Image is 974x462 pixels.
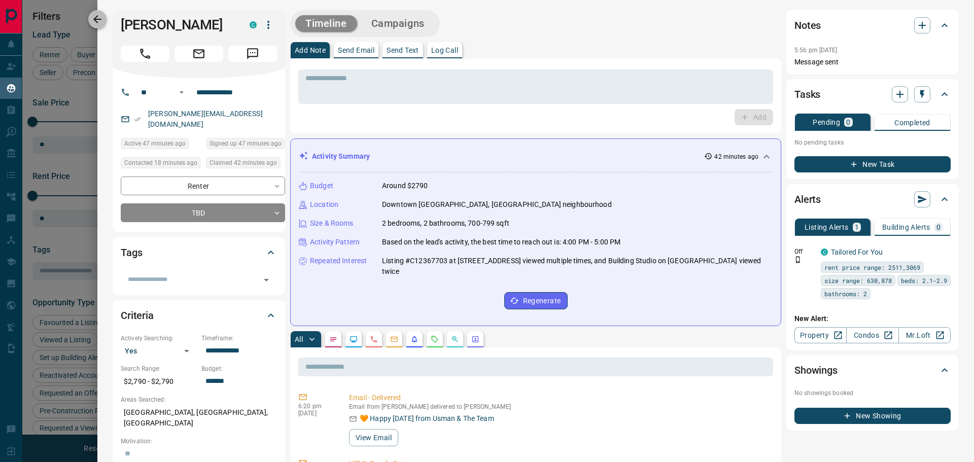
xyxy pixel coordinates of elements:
[794,327,847,343] a: Property
[831,248,883,256] a: Tailored For You
[250,21,257,28] div: condos.ca
[121,17,234,33] h1: [PERSON_NAME]
[121,240,277,265] div: Tags
[124,158,197,168] span: Contacted 18 minutes ago
[259,273,273,287] button: Open
[310,256,367,266] p: Repeated Interest
[846,327,898,343] a: Condos
[121,244,142,261] h2: Tags
[382,237,620,247] p: Based on the lead's activity, the best time to reach out is: 4:00 PM - 5:00 PM
[824,289,867,299] span: bathrooms: 2
[310,199,338,210] p: Location
[349,403,769,410] p: Email from [PERSON_NAME] delivered to [PERSON_NAME]
[794,408,951,424] button: New Showing
[201,334,277,343] p: Timeframe:
[121,303,277,328] div: Criteria
[201,364,277,373] p: Budget:
[794,358,951,382] div: Showings
[504,292,568,309] button: Regenerate
[121,404,277,432] p: [GEOGRAPHIC_DATA], [GEOGRAPHIC_DATA], [GEOGRAPHIC_DATA]
[361,15,435,32] button: Campaigns
[121,307,154,324] h2: Criteria
[431,47,458,54] p: Log Call
[210,138,282,149] span: Signed up 47 minutes ago
[824,275,892,286] span: size range: 630,878
[382,256,773,277] p: Listing #C12367703 at [STREET_ADDRESS] viewed multiple times, and Building Studio on [GEOGRAPHIC_...
[794,191,821,207] h2: Alerts
[349,429,398,446] button: View Email
[134,116,141,123] svg: Email Verified
[370,335,378,343] svg: Calls
[794,17,821,33] h2: Notes
[121,373,196,390] p: $2,790 - $2,790
[360,413,494,424] p: 🧡 Happy [DATE] from Usman & The Team
[714,152,758,161] p: 42 minutes ago
[312,151,370,162] p: Activity Summary
[121,46,169,62] span: Call
[794,135,951,150] p: No pending tasks
[121,157,201,171] div: Sun Oct 12 2025
[298,403,334,410] p: 6:20 pm
[794,256,802,263] svg: Push Notification Only
[228,46,277,62] span: Message
[176,86,188,98] button: Open
[310,218,354,229] p: Size & Rooms
[382,218,509,229] p: 2 bedrooms, 2 bathrooms, 700-799 sqft
[794,247,815,256] p: Off
[121,343,196,359] div: Yes
[382,199,612,210] p: Downtown [GEOGRAPHIC_DATA], [GEOGRAPHIC_DATA] neighbourhood
[855,224,859,231] p: 1
[794,187,951,211] div: Alerts
[390,335,398,343] svg: Emails
[121,138,201,152] div: Sun Oct 12 2025
[794,388,951,398] p: No showings booked
[794,13,951,38] div: Notes
[794,362,838,378] h2: Showings
[824,262,920,272] span: rent price range: 2511,3069
[295,15,357,32] button: Timeline
[794,313,951,324] p: New Alert:
[821,248,828,256] div: condos.ca
[451,335,459,343] svg: Opportunities
[846,119,850,126] p: 0
[121,334,196,343] p: Actively Searching:
[175,46,223,62] span: Email
[295,47,326,54] p: Add Note
[805,224,849,231] p: Listing Alerts
[882,224,930,231] p: Building Alerts
[121,437,277,446] p: Motivation:
[329,335,337,343] svg: Notes
[794,82,951,106] div: Tasks
[121,395,277,404] p: Areas Searched:
[121,176,285,195] div: Renter
[210,158,277,168] span: Claimed 42 minutes ago
[901,275,947,286] span: beds: 2.1-2.9
[794,47,838,54] p: 5:56 pm [DATE]
[471,335,479,343] svg: Agent Actions
[350,335,358,343] svg: Lead Browsing Activity
[813,119,840,126] p: Pending
[298,410,334,417] p: [DATE]
[794,156,951,172] button: New Task
[794,86,820,102] h2: Tasks
[121,364,196,373] p: Search Range:
[206,157,285,171] div: Sun Oct 12 2025
[310,237,360,247] p: Activity Pattern
[299,147,773,166] div: Activity Summary42 minutes ago
[382,181,428,191] p: Around $2790
[310,181,333,191] p: Budget
[148,110,263,128] a: [PERSON_NAME][EMAIL_ADDRESS][DOMAIN_NAME]
[794,57,951,67] p: Message sent
[206,138,285,152] div: Sun Oct 12 2025
[387,47,419,54] p: Send Text
[898,327,951,343] a: Mr.Loft
[295,336,303,343] p: All
[410,335,419,343] svg: Listing Alerts
[349,393,769,403] p: Email - Delivered
[894,119,930,126] p: Completed
[121,203,285,222] div: TBD
[936,224,941,231] p: 0
[338,47,374,54] p: Send Email
[124,138,186,149] span: Active 47 minutes ago
[431,335,439,343] svg: Requests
